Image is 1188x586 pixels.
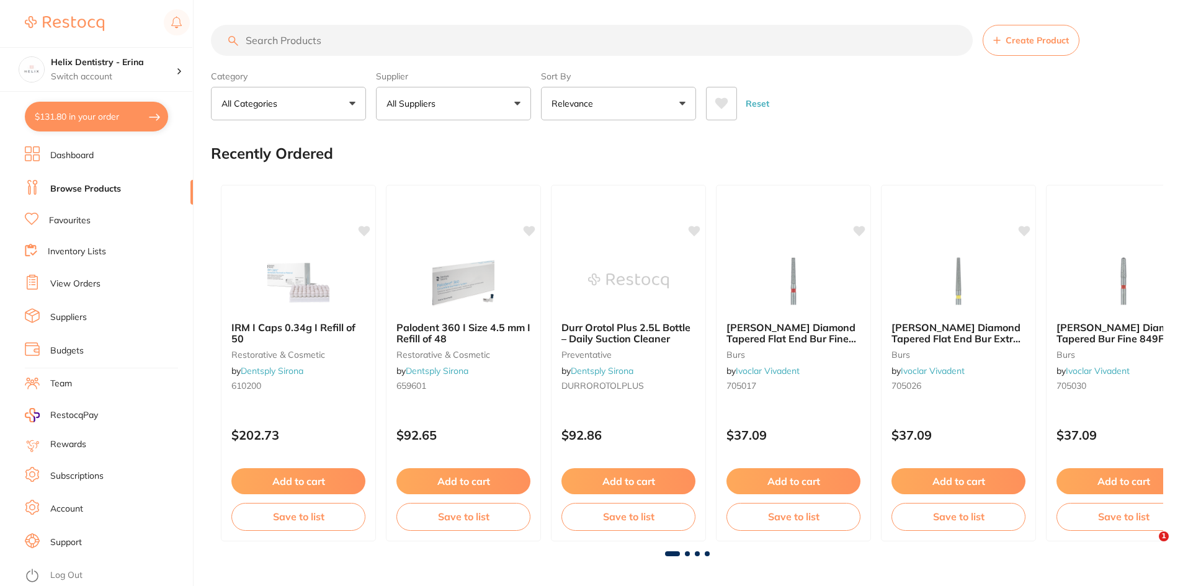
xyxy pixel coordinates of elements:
[50,569,83,582] a: Log Out
[1133,531,1163,561] iframe: Intercom live chat
[396,322,530,345] b: Palodent 360 I Size 4.5 mm I Refill of 48
[396,365,468,376] span: by
[231,365,303,376] span: by
[571,365,633,376] a: Dentsply Sirona
[211,71,366,82] label: Category
[48,246,106,258] a: Inventory Lists
[25,408,98,422] a: RestocqPay
[25,566,189,586] button: Log Out
[25,16,104,31] img: Restocq Logo
[396,468,530,494] button: Add to cart
[561,365,633,376] span: by
[891,503,1025,530] button: Save to list
[231,322,365,345] b: IRM I Caps 0.34g I Refill of 50
[726,365,800,376] span: by
[51,56,176,69] h4: Helix Dentistry - Erina
[561,468,695,494] button: Add to cart
[726,322,860,345] b: Meisinger Diamond Tapered Flat End Bur Fine 847F 314 014 / 5
[50,536,82,549] a: Support
[891,468,1025,494] button: Add to cart
[50,409,98,422] span: RestocqPay
[552,97,598,110] p: Relevance
[726,350,860,360] small: burs
[258,250,339,312] img: IRM I Caps 0.34g I Refill of 50
[753,250,834,312] img: Meisinger Diamond Tapered Flat End Bur Fine 847F 314 014 / 5
[1066,365,1130,376] a: Ivoclar Vivadent
[231,503,365,530] button: Save to list
[561,381,695,391] small: DURROROTOLPLUS
[541,71,696,82] label: Sort By
[231,350,365,360] small: restorative & cosmetic
[231,428,365,442] p: $202.73
[211,145,333,162] h2: Recently Ordered
[561,428,695,442] p: $92.86
[25,102,168,131] button: $131.80 in your order
[51,71,176,83] p: Switch account
[50,345,84,357] a: Budgets
[396,381,530,391] small: 659601
[918,250,999,312] img: Meisinger Diamond Tapered Flat End Bur Extra Fine 848C 314 016 / 5
[891,428,1025,442] p: $37.09
[901,365,965,376] a: Ivoclar Vivadent
[50,438,86,451] a: Rewards
[50,378,72,390] a: Team
[1006,35,1069,45] span: Create Product
[588,250,669,312] img: Durr Orotol Plus 2.5L Bottle – Daily Suction Cleaner
[25,408,40,422] img: RestocqPay
[541,87,696,120] button: Relevance
[396,428,530,442] p: $92.65
[231,468,365,494] button: Add to cart
[50,311,87,324] a: Suppliers
[561,503,695,530] button: Save to list
[25,9,104,38] a: Restocq Logo
[726,468,860,494] button: Add to cart
[386,97,440,110] p: All Suppliers
[726,428,860,442] p: $37.09
[1056,365,1130,376] span: by
[891,365,965,376] span: by
[726,381,860,391] small: 705017
[1159,531,1169,541] span: 1
[50,278,100,290] a: View Orders
[561,350,695,360] small: preventative
[211,87,366,120] button: All Categories
[396,503,530,530] button: Save to list
[561,322,695,345] b: Durr Orotol Plus 2.5L Bottle – Daily Suction Cleaner
[891,350,1025,360] small: burs
[983,25,1079,56] button: Create Product
[231,381,365,391] small: 610200
[891,322,1025,345] b: Meisinger Diamond Tapered Flat End Bur Extra Fine 848C 314 016 / 5
[50,470,104,482] a: Subscriptions
[726,503,860,530] button: Save to list
[241,365,303,376] a: Dentsply Sirona
[49,215,91,227] a: Favourites
[742,87,773,120] button: Reset
[376,87,531,120] button: All Suppliers
[50,183,121,195] a: Browse Products
[19,57,44,82] img: Helix Dentistry - Erina
[376,71,531,82] label: Supplier
[423,250,504,312] img: Palodent 360 I Size 4.5 mm I Refill of 48
[50,149,94,162] a: Dashboard
[50,503,83,515] a: Account
[1083,250,1164,312] img: Meisinger Diamond Tapered Bur Fine 849F 314 018 / 5
[211,25,973,56] input: Search Products
[891,381,1025,391] small: 705026
[406,365,468,376] a: Dentsply Sirona
[736,365,800,376] a: Ivoclar Vivadent
[396,350,530,360] small: restorative & cosmetic
[221,97,282,110] p: All Categories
